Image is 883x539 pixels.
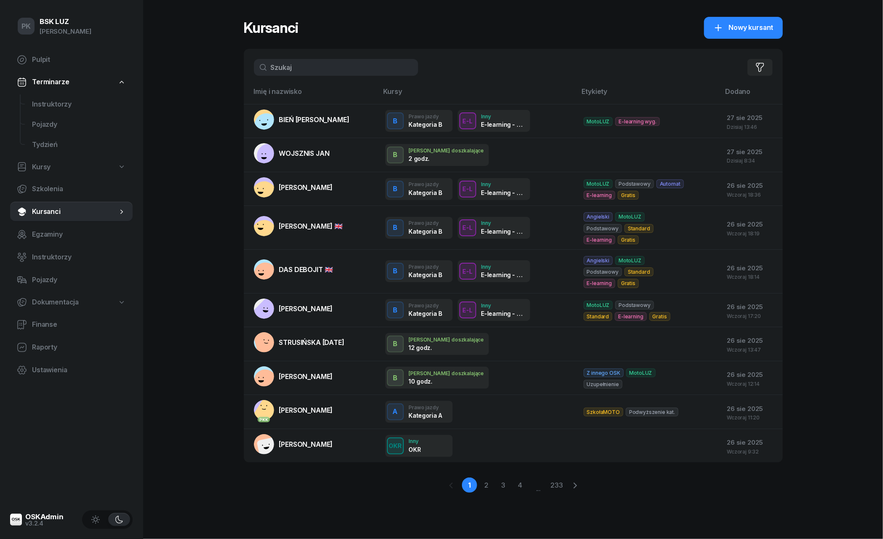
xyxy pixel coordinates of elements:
[387,336,404,352] button: B
[387,112,404,129] button: B
[387,403,404,420] button: A
[10,514,22,526] img: logo-xs@2x.png
[25,520,64,526] div: v3.2.4
[254,434,333,454] a: [PERSON_NAME]
[389,221,401,235] div: B
[584,235,615,244] span: E-learning
[387,181,404,197] button: B
[459,219,476,236] button: E-L
[481,114,525,119] div: Inny
[32,119,126,130] span: Pojazdy
[727,219,776,230] div: 26 sie 2025
[409,378,453,385] div: 10 godz.
[459,266,476,277] div: E-L
[254,400,333,420] a: PKK[PERSON_NAME]
[529,477,548,493] span: ...
[727,347,776,352] div: Wczoraj 13:47
[409,148,484,153] div: [PERSON_NAME] doszkalające
[10,270,133,290] a: Pojazdy
[615,117,660,126] span: E-learning wyg.
[727,158,776,163] div: Dzisiaj 8:34
[720,86,782,104] th: Dodano
[409,310,442,317] div: Kategoria B
[10,72,133,92] a: Terminarze
[409,155,453,162] div: 2 godz.
[389,148,401,162] div: B
[584,301,613,310] span: MotoLUZ
[481,310,525,317] div: E-learning - 90 dni
[389,337,401,351] div: B
[25,94,133,115] a: Instruktorzy
[387,147,404,163] button: B
[618,191,639,200] span: Gratis
[279,304,333,313] span: [PERSON_NAME]
[615,179,654,188] span: Podstawowy
[244,86,379,104] th: Imię i nazwisko
[32,319,126,330] span: Finanse
[254,332,344,352] a: STRUSIŃSKA [DATE]
[325,265,333,274] span: 🇬🇧
[727,192,776,197] div: Wczoraj 18:36
[584,212,613,221] span: Angielski
[409,228,442,235] div: Kategoria B
[21,23,31,30] span: PK
[481,189,525,196] div: E-learning - 90 dni
[727,369,776,380] div: 26 sie 2025
[727,335,776,346] div: 26 sie 2025
[254,216,343,236] a: [PERSON_NAME]🇬🇧
[25,115,133,135] a: Pojazdy
[387,219,404,236] button: B
[459,112,476,129] button: E-L
[727,231,776,236] div: Wczoraj 18:19
[626,368,656,377] span: MotoLUZ
[25,513,64,520] div: OSKAdmin
[32,275,126,286] span: Pojazdy
[615,312,646,321] span: E-learning
[254,109,349,130] a: BIEŃ [PERSON_NAME]
[389,264,401,278] div: B
[279,265,333,274] span: DAS DEBOJIT
[615,256,645,265] span: MotoLUZ
[618,235,639,244] span: Gratis
[254,59,418,76] input: Szukaj
[32,252,126,263] span: Instruktorzy
[459,222,476,233] div: E-L
[584,267,622,276] span: Podstawowy
[727,112,776,123] div: 27 sie 2025
[727,415,776,420] div: Wczoraj 11:20
[254,177,333,197] a: [PERSON_NAME]
[32,139,126,150] span: Tydzień
[615,212,645,221] span: MotoLUZ
[577,86,720,104] th: Etykiety
[244,20,299,35] h1: Kursanci
[584,312,613,321] span: Standard
[409,303,442,308] div: Prawo jazdy
[656,179,684,188] span: Automat
[584,117,613,126] span: MotoLUZ
[624,224,654,233] span: Standard
[481,181,525,187] div: Inny
[409,405,442,410] div: Prawo jazdy
[727,124,776,130] div: Dzisiaj 13:46
[649,312,670,321] span: Gratis
[626,408,678,416] span: Podwyższenie kat.
[279,338,344,347] span: STRUSIŃSKA [DATE]
[254,143,330,163] a: WOJSZNIS JAN
[459,184,476,194] div: E-L
[10,50,133,70] a: Pulpit
[32,99,126,110] span: Instruktorzy
[459,263,476,280] button: E-L
[409,412,442,419] div: Kategoria A
[279,115,349,124] span: BIEŃ [PERSON_NAME]
[481,121,525,128] div: E-learning - 90 dni
[727,302,776,312] div: 26 sie 2025
[254,366,333,387] a: [PERSON_NAME]
[512,478,528,493] a: 4
[40,18,91,25] div: BSK LUZ
[409,220,442,226] div: Prawo jazdy
[481,228,525,235] div: E-learning - 90 dni
[727,381,776,387] div: Wczoraj 12:14
[25,135,133,155] a: Tydzień
[727,274,776,280] div: Wczoraj 18:14
[32,229,126,240] span: Egzaminy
